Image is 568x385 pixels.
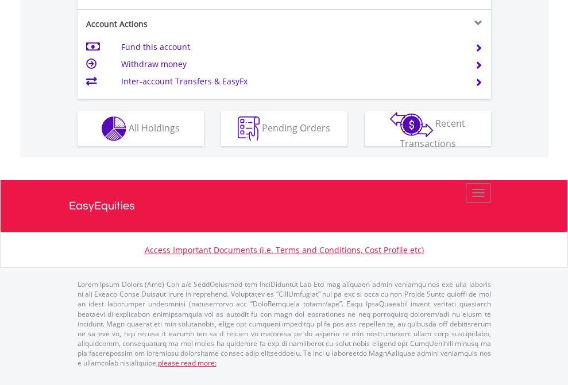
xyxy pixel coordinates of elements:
[121,73,461,90] td: Inter-account Transfers & EasyFx
[78,18,284,30] div: Account Actions
[129,121,180,134] span: All Holdings
[262,121,330,134] span: Pending Orders
[238,116,260,141] img: pending_instructions-wht.png
[69,180,500,232] a: EasyEquities
[158,358,217,368] a: please read more:
[78,111,204,146] button: All Holdings
[121,56,461,73] td: Withdraw money
[221,111,347,146] button: Pending Orders
[78,279,491,368] p: Lorem Ipsum Dolors (Ame) Con a/e SeddOeiusmod tem InciDiduntut Lab Etd mag aliquaen admin veniamq...
[390,112,433,137] img: transactions-zar-wht.png
[145,244,424,255] a: Access Important Documents (i.e. Terms and Conditions, Cost Profile etc)
[365,111,491,146] button: Recent Transactions
[102,116,126,141] img: holdings-wht.png
[121,38,461,56] td: Fund this account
